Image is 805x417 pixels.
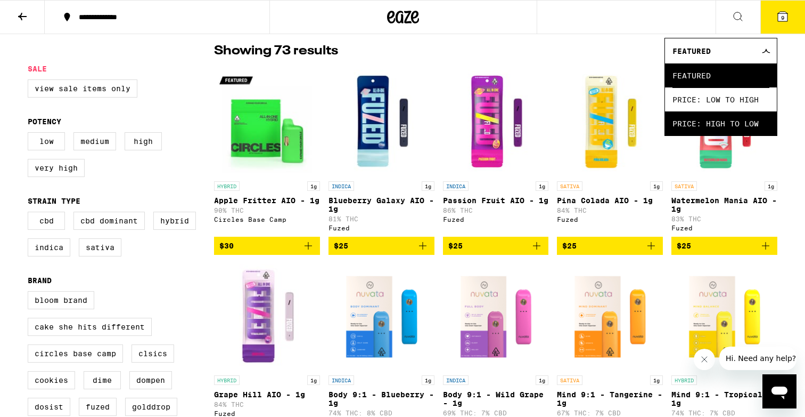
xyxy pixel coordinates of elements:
[719,347,796,370] iframe: Message from company
[443,375,469,385] p: INDICA
[671,196,777,213] p: Watermelon Mania AIO - 1g
[214,196,320,205] p: Apple Fritter AIO - 1g
[28,276,52,285] legend: Brand
[28,398,70,416] label: Dosist
[536,181,548,191] p: 1g
[557,263,663,370] img: Nuvata (CA) - Mind 9:1 - Tangerine - 1g
[214,69,320,176] img: Circles Base Camp - Apple Fritter AIO - 1g
[307,181,320,191] p: 1g
[557,181,582,191] p: SATIVA
[672,47,711,55] span: Featured
[328,390,434,407] p: Body 9:1 - Blueberry - 1g
[214,42,338,60] p: Showing 73 results
[28,344,123,363] label: Circles Base Camp
[443,237,549,255] button: Add to bag
[422,375,434,385] p: 1g
[557,69,663,237] a: Open page for Pina Colada AIO - 1g from Fuzed
[214,181,240,191] p: HYBRID
[153,212,196,230] label: Hybrid
[28,238,70,256] label: Indica
[443,263,549,370] img: Nuvata (CA) - Body 9:1 - Wild Grape - 1g
[129,371,172,389] label: Dompen
[672,87,769,111] span: Price: Low to High
[28,371,75,389] label: Cookies
[28,212,65,230] label: CBD
[557,207,663,214] p: 84% THC
[328,224,434,231] div: Fuzed
[443,207,549,214] p: 86% THC
[557,196,663,205] p: Pina Colada AIO - 1g
[214,410,320,417] div: Fuzed
[73,212,145,230] label: CBD Dominant
[125,398,177,416] label: GoldDrop
[219,242,234,250] span: $30
[694,349,715,370] iframe: Close message
[443,69,549,237] a: Open page for Passion Fruit AIO - 1g from Fuzed
[214,216,320,223] div: Circles Base Camp
[328,196,434,213] p: Blueberry Galaxy AIO - 1g
[677,242,691,250] span: $25
[214,69,320,237] a: Open page for Apple Fritter AIO - 1g from Circles Base Camp
[28,197,80,205] legend: Strain Type
[328,181,354,191] p: INDICA
[557,237,663,255] button: Add to bag
[328,237,434,255] button: Add to bag
[443,196,549,205] p: Passion Fruit AIO - 1g
[132,344,174,363] label: CLSICS
[762,374,796,408] iframe: Button to launch messaging window
[79,398,117,416] label: Fuzed
[443,181,469,191] p: INDICA
[672,111,769,135] span: Price: High to Low
[557,375,582,385] p: SATIVA
[671,410,777,416] p: 74% THC: 7% CBD
[781,14,784,21] span: 9
[125,132,162,150] label: High
[562,242,577,250] span: $25
[765,181,777,191] p: 1g
[328,263,434,370] img: Nuvata (CA) - Body 9:1 - Blueberry - 1g
[328,69,434,176] img: Fuzed - Blueberry Galaxy AIO - 1g
[557,69,663,176] img: Fuzed - Pina Colada AIO - 1g
[328,375,354,385] p: INDICA
[28,291,94,309] label: Bloom Brand
[448,242,463,250] span: $25
[28,132,65,150] label: Low
[214,401,320,408] p: 84% THC
[536,375,548,385] p: 1g
[214,375,240,385] p: HYBRID
[760,1,805,34] button: 9
[672,63,769,87] span: Featured
[443,390,549,407] p: Body 9:1 - Wild Grape - 1g
[28,65,47,73] legend: Sale
[28,318,152,336] label: Cake She Hits Different
[28,117,61,126] legend: Potency
[557,216,663,223] div: Fuzed
[443,216,549,223] div: Fuzed
[422,181,434,191] p: 1g
[328,215,434,222] p: 81% THC
[671,375,697,385] p: HYBRID
[214,263,320,370] img: Fuzed - Grape Hill AIO - 1g
[671,237,777,255] button: Add to bag
[557,410,663,416] p: 67% THC: 7% CBD
[84,371,121,389] label: DIME
[671,215,777,222] p: 83% THC
[671,69,777,237] a: Open page for Watermelon Mania AIO - 1g from Fuzed
[307,375,320,385] p: 1g
[671,263,777,370] img: Nuvata (CA) - Mind 9:1 - Tropical - 1g
[28,159,85,177] label: Very High
[650,181,663,191] p: 1g
[214,207,320,214] p: 90% THC
[671,390,777,407] p: Mind 9:1 - Tropical - 1g
[557,390,663,407] p: Mind 9:1 - Tangerine - 1g
[650,375,663,385] p: 1g
[328,69,434,237] a: Open page for Blueberry Galaxy AIO - 1g from Fuzed
[328,410,434,416] p: 74% THC: 8% CBD
[443,410,549,416] p: 69% THC: 7% CBD
[79,238,121,256] label: Sativa
[334,242,348,250] span: $25
[443,69,549,176] img: Fuzed - Passion Fruit AIO - 1g
[671,224,777,231] div: Fuzed
[214,390,320,399] p: Grape Hill AIO - 1g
